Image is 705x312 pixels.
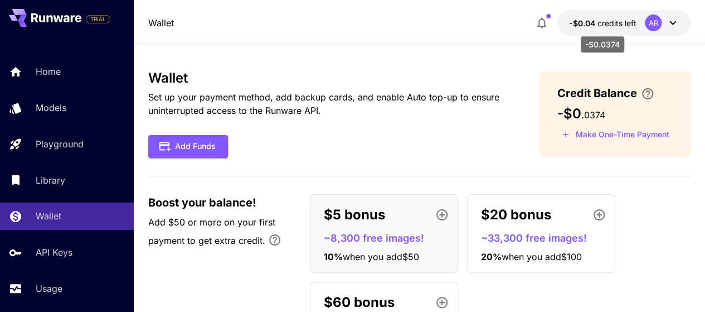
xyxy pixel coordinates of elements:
[645,15,662,31] div: AR
[36,65,61,78] p: Home
[557,126,674,143] button: Make a one-time, non-recurring payment
[148,70,504,86] h3: Wallet
[581,109,605,121] span: . 0374
[502,251,582,262] span: when you add $100
[568,18,597,28] span: -$0.04
[481,205,551,225] p: $20 bonus
[36,209,61,223] p: Wallet
[36,282,62,295] p: Usage
[36,246,72,259] p: API Keys
[148,16,174,30] nav: breadcrumb
[148,135,228,158] button: Add Funds
[581,36,624,52] div: -$0.0374
[86,15,110,23] span: TRIAL
[36,174,65,187] p: Library
[343,251,419,262] span: when you add $50
[264,229,286,251] button: Bonus applies only to your first payment, up to 30% on the first $1,000.
[557,85,636,102] span: Credit Balance
[148,90,504,117] p: Set up your payment method, add backup cards, and enable Auto top-up to ensure uninterrupted acce...
[86,12,110,26] span: Add your payment card to enable full platform functionality.
[36,101,66,114] p: Models
[481,251,502,262] span: 20 %
[36,137,84,151] p: Playground
[636,87,659,100] button: Enter your card details and choose an Auto top-up amount to avoid service interruptions. We'll au...
[324,231,453,246] p: ~8,300 free images!
[557,105,581,122] span: -$0
[597,18,636,28] span: credits left
[148,16,174,30] a: Wallet
[324,205,385,225] p: $5 bonus
[568,17,636,29] div: -$0.0374
[148,194,256,211] span: Boost your balance!
[148,217,275,246] span: Add $50 or more on your first payment to get extra credit.
[481,231,610,246] p: ~33,300 free images!
[557,10,691,36] button: -$0.0374AR
[324,251,343,262] span: 10 %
